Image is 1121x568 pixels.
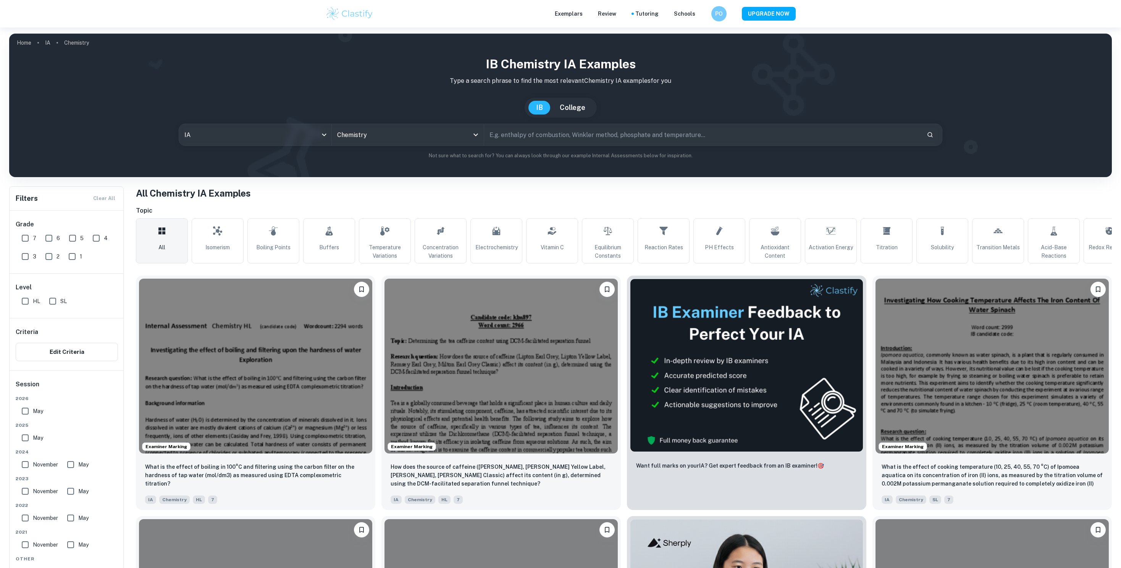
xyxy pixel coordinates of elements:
[715,10,724,18] h6: PO
[325,6,374,21] img: Clastify logo
[599,522,615,537] button: Bookmark
[16,380,118,395] h6: Session
[16,475,118,482] span: 2023
[585,243,630,260] span: Equilibrium Constants
[635,10,659,18] a: Tutoring
[875,279,1109,453] img: Chemistry IA example thumbnail: What is the effect of cooking temperatur
[319,243,339,252] span: Buffers
[145,495,156,504] span: IA
[882,495,893,504] span: IA
[391,463,612,488] p: How does the source of caffeine (Lipton Earl Grey, Lipton Yellow Label, Remsey Earl Grey, Milton ...
[1090,522,1106,537] button: Bookmark
[701,12,705,16] button: Help and Feedback
[193,495,205,504] span: HL
[872,276,1112,510] a: Examiner MarkingBookmarkWhat is the effect of cooking temperature (10, 25, 40, 55, 70 °C) of Ipom...
[78,487,89,495] span: May
[931,243,954,252] span: Solubility
[33,407,43,415] span: May
[711,6,727,21] button: PO
[16,193,38,204] h6: Filters
[158,243,165,252] span: All
[33,234,36,242] span: 7
[136,276,375,510] a: Examiner MarkingBookmarkWhat is the effect of boiling in 100°C and filtering using the carbon fil...
[136,206,1112,215] h6: Topic
[15,76,1106,86] p: Type a search phrase to find the most relevant Chemistry IA examples for you
[354,282,369,297] button: Bookmark
[142,443,190,450] span: Examiner Marking
[438,495,451,504] span: HL
[9,34,1112,177] img: profile cover
[33,460,58,469] span: November
[15,152,1106,160] p: Not sure what to search for? You can always look through our example Internal Assessments below f...
[179,124,331,145] div: IA
[552,101,593,115] button: College
[391,495,402,504] span: IA
[78,514,89,522] span: May
[599,282,615,297] button: Bookmark
[136,186,1112,200] h1: All Chemistry IA Examples
[33,487,58,495] span: November
[484,124,920,145] input: E.g. enthalpy of combustion, Winkler method, phosphate and temperature...
[674,10,695,18] a: Schools
[57,234,60,242] span: 6
[418,243,463,260] span: Concentration Variations
[627,276,866,510] a: ThumbnailWant full marks on yourIA? Get expert feedback from an IB examiner!
[78,460,89,469] span: May
[742,7,796,21] button: UPGRADE NOW
[896,495,926,504] span: Chemistry
[381,276,621,510] a: Examiner MarkingBookmarkHow does the source of caffeine (Lipton Earl Grey, Lipton Yellow Label, R...
[362,243,407,260] span: Temperature Variations
[45,37,50,48] a: IA
[976,243,1020,252] span: Transition Metals
[809,243,853,252] span: Activation Energy
[541,243,564,252] span: Vitamin C
[104,234,108,242] span: 4
[16,220,118,229] h6: Grade
[33,514,58,522] span: November
[16,555,118,562] span: Other
[33,434,43,442] span: May
[17,37,31,48] a: Home
[16,395,118,402] span: 2026
[405,495,435,504] span: Chemistry
[33,297,40,305] span: HL
[817,463,824,469] span: 🎯
[876,243,898,252] span: Titration
[16,502,118,509] span: 2022
[475,243,518,252] span: Electrochemistry
[256,243,291,252] span: Boiling Points
[16,529,118,536] span: 2021
[528,101,551,115] button: IB
[64,39,89,47] p: Chemistry
[60,297,67,305] span: SL
[929,495,941,504] span: SL
[644,243,683,252] span: Reaction Rates
[705,243,734,252] span: pH Effects
[57,252,60,261] span: 2
[80,252,82,261] span: 1
[636,461,824,470] p: Want full marks on your IA ? Get expert feedback from an IB examiner!
[555,10,583,18] p: Exemplars
[1031,243,1076,260] span: Acid-Base Reactions
[80,234,84,242] span: 5
[16,328,38,337] h6: Criteria
[16,449,118,455] span: 2024
[882,463,1103,489] p: What is the effect of cooking temperature (10, 25, 40, 55, 70 °C) of Ipomoea aquatica on its conc...
[33,252,36,261] span: 3
[598,10,616,18] p: Review
[384,279,618,453] img: Chemistry IA example thumbnail: How does the source of caffeine (Lipton
[16,283,118,292] h6: Level
[139,279,372,453] img: Chemistry IA example thumbnail: What is the effect of boiling in 100°C a
[454,495,463,504] span: 7
[924,128,937,141] button: Search
[78,541,89,549] span: May
[33,541,58,549] span: November
[630,279,863,452] img: Thumbnail
[15,55,1106,73] h1: IB Chemistry IA examples
[208,495,217,504] span: 7
[1090,282,1106,297] button: Bookmark
[16,343,118,361] button: Edit Criteria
